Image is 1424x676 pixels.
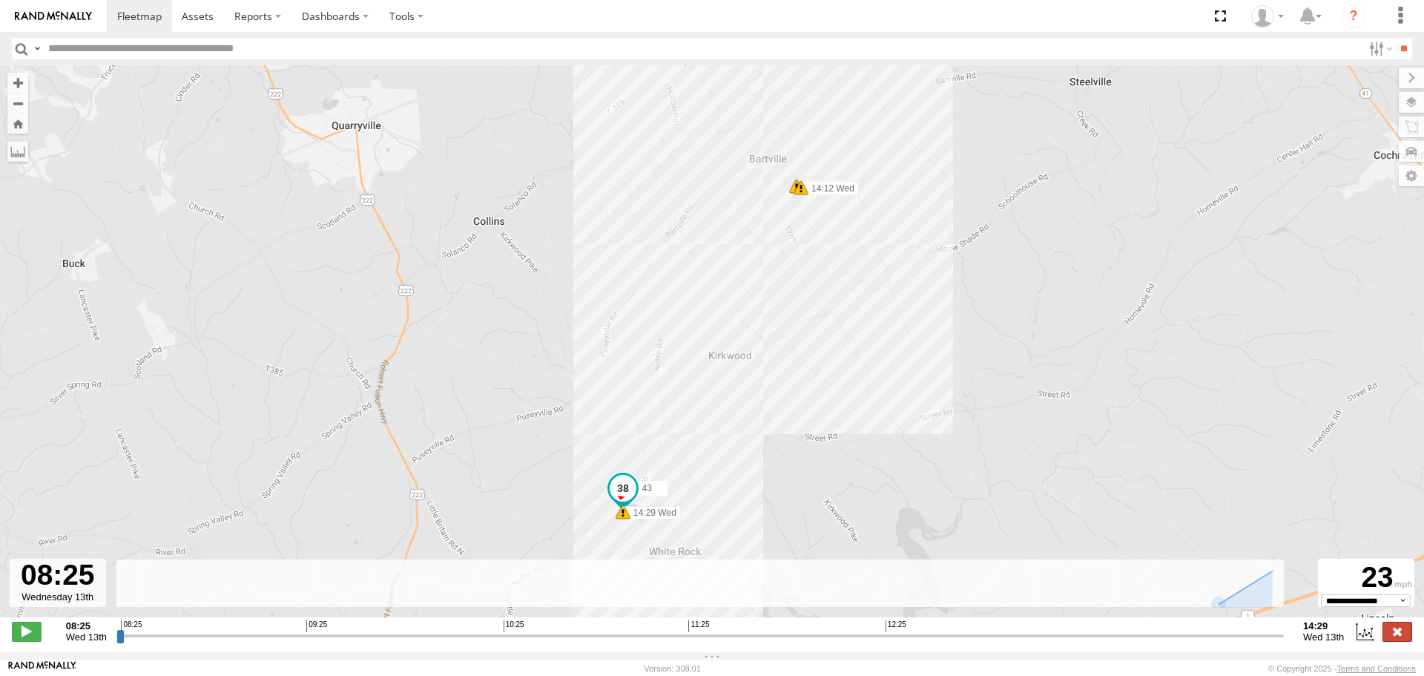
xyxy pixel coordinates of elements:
span: 11:25 [688,620,709,632]
span: 08:25 [121,620,142,632]
label: Play/Stop [12,622,42,641]
button: Zoom in [7,73,28,93]
span: Wed 13th Aug 2025 [66,631,107,643]
span: Wed 13th Aug 2025 [1303,631,1344,643]
label: 14:29 Wed [623,506,681,519]
label: 08:25 Wed [797,180,854,194]
strong: 14:29 [1303,620,1344,631]
img: rand-logo.svg [15,11,92,22]
div: Version: 308.01 [645,664,701,673]
button: Zoom Home [7,114,28,134]
div: Chris Burkhart [1246,5,1289,27]
span: 09:25 [306,620,327,632]
span: 43 [642,483,652,493]
a: Visit our Website [8,661,76,676]
label: Search Filter Options [1363,38,1395,59]
label: Search Query [31,38,43,59]
a: Terms and Conditions [1337,664,1416,673]
label: Measure [7,141,28,162]
i: ? [1342,4,1365,28]
button: Zoom out [7,93,28,114]
div: © Copyright 2025 - [1268,664,1416,673]
span: 10:25 [504,620,524,632]
strong: 08:25 [66,620,107,631]
div: 23 [1320,561,1412,594]
span: 12:25 [886,620,906,632]
label: Close [1382,622,1412,641]
label: Map Settings [1399,165,1424,186]
label: 14:12 Wed [801,182,859,195]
